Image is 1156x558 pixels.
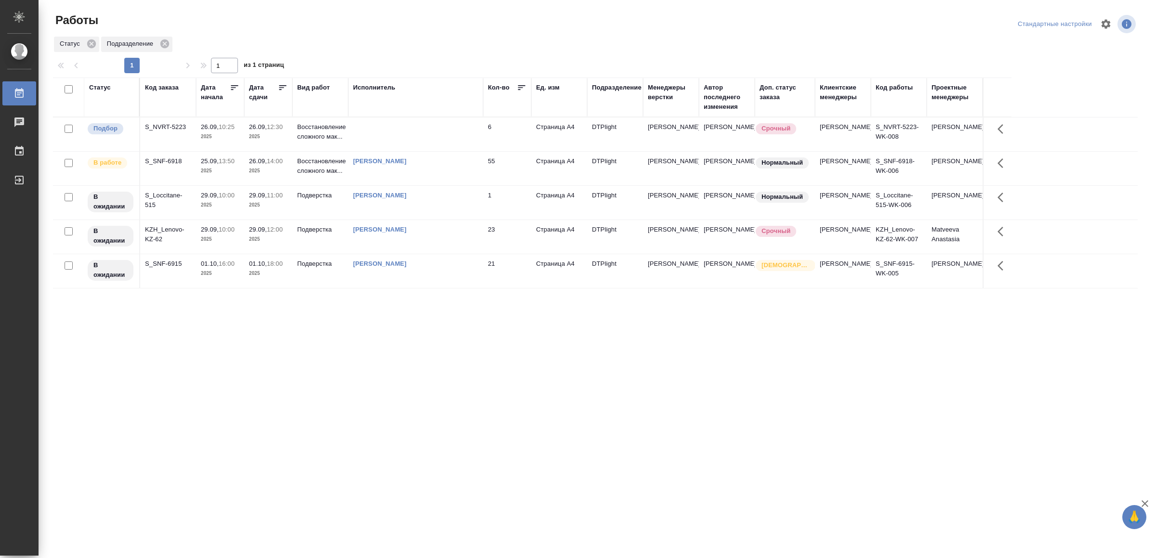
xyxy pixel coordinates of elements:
[201,83,230,102] div: Дата начала
[201,157,219,165] p: 25.09,
[249,83,278,102] div: Дата сдачи
[201,166,239,176] p: 2025
[648,225,694,234] p: [PERSON_NAME]
[531,186,587,220] td: Страница А4
[531,254,587,288] td: Страница А4
[871,254,927,288] td: S_SNF-6915-WK-005
[762,158,803,168] p: Нормальный
[587,152,643,185] td: DTPlight
[145,225,191,244] div: KZH_Lenovo-KZ-62
[249,132,288,142] p: 2025
[762,226,790,236] p: Срочный
[1094,13,1117,36] span: Настроить таблицу
[201,192,219,199] p: 29.09,
[876,83,913,92] div: Код работы
[483,152,531,185] td: 55
[587,186,643,220] td: DTPlight
[483,254,531,288] td: 21
[201,123,219,130] p: 26.09,
[219,123,235,130] p: 10:25
[927,117,983,151] td: [PERSON_NAME]
[249,200,288,210] p: 2025
[762,192,803,202] p: Нормальный
[871,117,927,151] td: S_NVRT-5223-WK-008
[927,220,983,254] td: Matveeva Anastasia
[219,192,235,199] p: 10:00
[87,156,134,169] div: Исполнитель выполняет работу
[353,157,407,165] a: [PERSON_NAME]
[54,37,99,52] div: Статус
[145,83,179,92] div: Код заказа
[219,226,235,233] p: 10:00
[87,259,134,282] div: Исполнитель назначен, приступать к работе пока рано
[353,192,407,199] a: [PERSON_NAME]
[145,191,191,210] div: S_Loccitane-515
[107,39,157,49] p: Подразделение
[648,156,694,166] p: [PERSON_NAME]
[201,226,219,233] p: 29.09,
[699,117,755,151] td: [PERSON_NAME]
[267,192,283,199] p: 11:00
[648,259,694,269] p: [PERSON_NAME]
[1122,505,1146,529] button: 🙏
[145,156,191,166] div: S_SNF-6918
[353,260,407,267] a: [PERSON_NAME]
[249,157,267,165] p: 26.09,
[201,234,239,244] p: 2025
[201,132,239,142] p: 2025
[992,152,1015,175] button: Здесь прячутся важные кнопки
[244,59,284,73] span: из 1 страниц
[762,124,790,133] p: Срочный
[353,226,407,233] a: [PERSON_NAME]
[536,83,560,92] div: Ед. изм
[201,260,219,267] p: 01.10,
[297,191,343,200] p: Подверстка
[927,254,983,288] td: [PERSON_NAME]
[93,192,128,211] p: В ожидании
[587,220,643,254] td: DTPlight
[60,39,83,49] p: Статус
[249,166,288,176] p: 2025
[704,83,750,112] div: Автор последнего изменения
[249,192,267,199] p: 29.09,
[87,225,134,247] div: Исполнитель назначен, приступать к работе пока рано
[101,37,172,52] div: Подразделение
[531,152,587,185] td: Страница А4
[648,191,694,200] p: [PERSON_NAME]
[992,220,1015,243] button: Здесь прячутся важные кнопки
[648,83,694,102] div: Менеджеры верстки
[815,117,871,151] td: [PERSON_NAME]
[592,83,642,92] div: Подразделение
[267,123,283,130] p: 12:30
[871,152,927,185] td: S_SNF-6918-WK-006
[699,254,755,288] td: [PERSON_NAME]
[353,83,395,92] div: Исполнитель
[992,186,1015,209] button: Здесь прячутся важные кнопки
[249,269,288,278] p: 2025
[267,157,283,165] p: 14:00
[762,260,810,270] p: [DEMOGRAPHIC_DATA]
[648,122,694,132] p: [PERSON_NAME]
[531,220,587,254] td: Страница А4
[93,226,128,246] p: В ожидании
[145,122,191,132] div: S_NVRT-5223
[53,13,98,28] span: Работы
[587,254,643,288] td: DTPlight
[297,83,330,92] div: Вид работ
[815,152,871,185] td: [PERSON_NAME]
[219,157,235,165] p: 13:50
[93,124,118,133] p: Подбор
[932,83,978,102] div: Проектные менеджеры
[927,186,983,220] td: [PERSON_NAME]
[992,117,1015,141] button: Здесь прячутся важные кнопки
[249,260,267,267] p: 01.10,
[267,260,283,267] p: 18:00
[1126,507,1143,527] span: 🙏
[219,260,235,267] p: 16:00
[89,83,111,92] div: Статус
[87,191,134,213] div: Исполнитель назначен, приступать к работе пока рано
[87,122,134,135] div: Можно подбирать исполнителей
[760,83,810,102] div: Доп. статус заказа
[249,123,267,130] p: 26.09,
[871,220,927,254] td: KZH_Lenovo-KZ-62-WK-007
